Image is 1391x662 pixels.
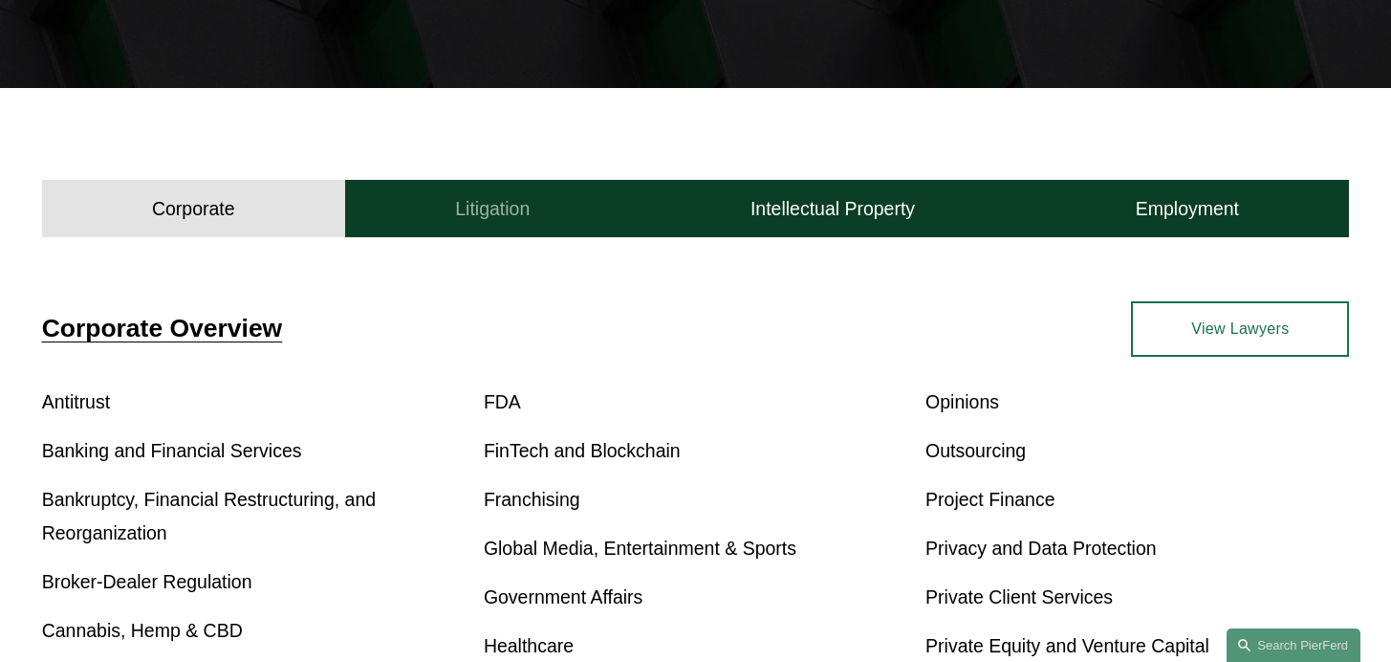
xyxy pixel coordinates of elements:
a: Project Finance [925,489,1054,510]
a: FinTech and Blockchain [484,440,681,461]
a: Broker-Dealer Regulation [42,571,252,592]
h4: Intellectual Property [750,197,915,221]
a: Private Equity and Venture Capital [925,635,1209,656]
a: Privacy and Data Protection [925,538,1157,559]
a: Opinions [925,391,999,412]
h4: Corporate [152,197,235,221]
a: Cannabis, Hemp & CBD [42,620,243,641]
a: Search this site [1227,629,1360,662]
a: Outsourcing [925,440,1026,461]
h4: Employment [1136,197,1239,221]
a: View Lawyers [1131,301,1349,358]
a: FDA [484,391,521,412]
a: Franchising [484,489,580,510]
a: Antitrust [42,391,110,412]
a: Government Affairs [484,586,642,607]
a: Banking and Financial Services [42,440,302,461]
a: Corporate Overview [42,314,283,342]
a: Bankruptcy, Financial Restructuring, and Reorganization [42,489,376,543]
a: Healthcare [484,635,574,656]
h4: Litigation [455,197,530,221]
a: Global Media, Entertainment & Sports [484,538,796,559]
a: Private Client Services [925,586,1113,607]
